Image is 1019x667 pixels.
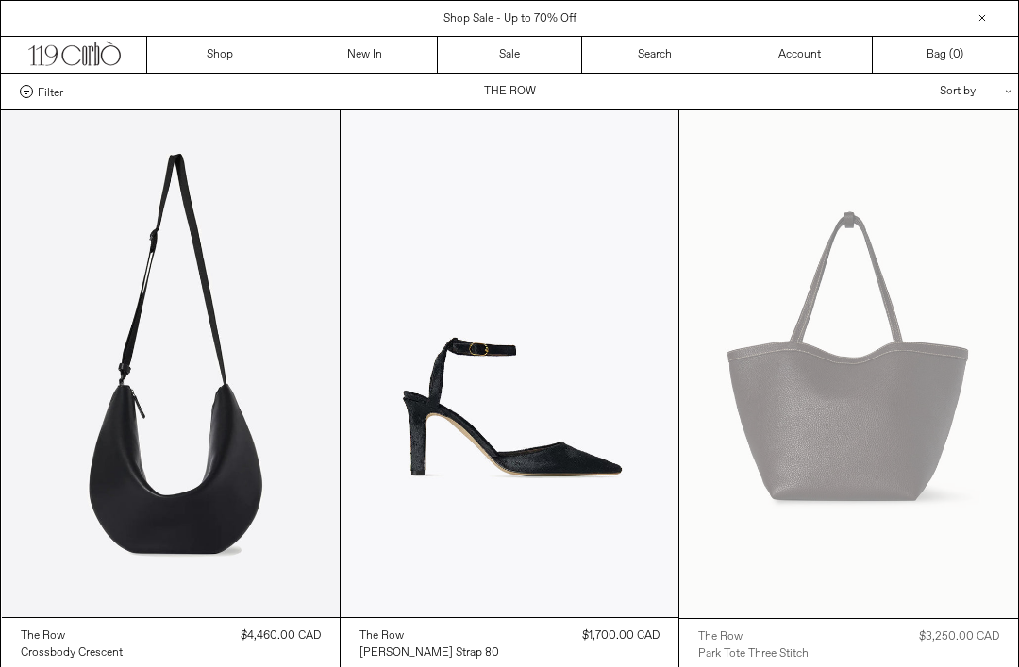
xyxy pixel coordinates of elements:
span: Filter [38,85,63,98]
div: The Row [21,628,65,644]
a: Shop Sale - Up to 70% Off [443,11,576,26]
a: New In [292,37,438,73]
a: Crossbody Crescent [21,644,123,661]
img: The Row Crossbody Crescent in black [2,110,340,617]
a: The Row [359,627,499,644]
a: [PERSON_NAME] Strap 80 [359,644,499,661]
img: The Row Carla Ankle Strap [341,110,678,617]
div: $4,460.00 CAD [241,627,321,644]
a: Account [727,37,873,73]
img: The Row Park Tote Three Stitch [679,110,1017,618]
a: The Row [698,628,809,645]
a: Park Tote Three Stitch [698,645,809,662]
div: The Row [359,628,404,644]
a: Sale [438,37,583,73]
a: The Row [21,627,123,644]
a: Search [582,37,727,73]
span: 0 [953,47,960,62]
div: Sort by [829,74,999,109]
div: Crossbody Crescent [21,645,123,661]
span: ) [953,46,963,63]
a: Shop [147,37,292,73]
a: Bag () [873,37,1018,73]
div: $3,250.00 CAD [919,628,999,645]
div: $1,700.00 CAD [582,627,660,644]
div: The Row [698,629,743,645]
div: [PERSON_NAME] Strap 80 [359,645,499,661]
